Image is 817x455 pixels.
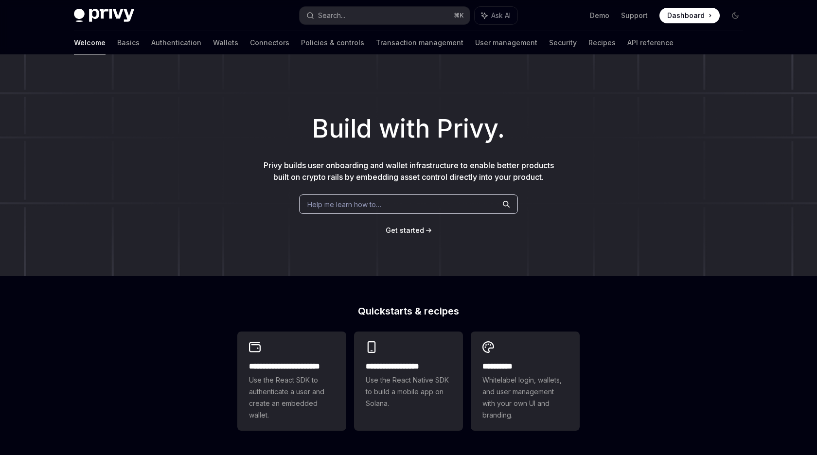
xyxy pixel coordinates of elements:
h1: Build with Privy. [16,110,801,148]
a: Welcome [74,31,106,54]
span: Whitelabel login, wallets, and user management with your own UI and branding. [482,374,568,421]
a: API reference [627,31,674,54]
img: dark logo [74,9,134,22]
a: Transaction management [376,31,463,54]
a: Security [549,31,577,54]
h2: Quickstarts & recipes [237,306,580,316]
span: Use the React SDK to authenticate a user and create an embedded wallet. [249,374,335,421]
a: Recipes [588,31,616,54]
span: ⌘ K [454,12,464,19]
span: Ask AI [491,11,511,20]
span: Help me learn how to… [307,199,381,210]
button: Toggle dark mode [728,8,743,23]
a: **** **** **** ***Use the React Native SDK to build a mobile app on Solana. [354,332,463,431]
div: Search... [318,10,345,21]
button: Ask AI [475,7,517,24]
a: Get started [386,226,424,235]
a: Policies & controls [301,31,364,54]
span: Dashboard [667,11,705,20]
a: Authentication [151,31,201,54]
a: Dashboard [659,8,720,23]
a: Support [621,11,648,20]
a: Basics [117,31,140,54]
a: Connectors [250,31,289,54]
button: Search...⌘K [300,7,470,24]
span: Use the React Native SDK to build a mobile app on Solana. [366,374,451,409]
span: Privy builds user onboarding and wallet infrastructure to enable better products built on crypto ... [264,160,554,182]
a: User management [475,31,537,54]
a: Demo [590,11,609,20]
a: **** *****Whitelabel login, wallets, and user management with your own UI and branding. [471,332,580,431]
span: Get started [386,226,424,234]
a: Wallets [213,31,238,54]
